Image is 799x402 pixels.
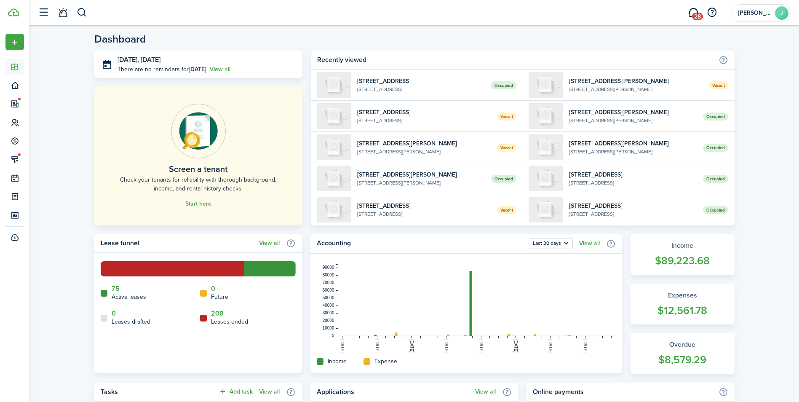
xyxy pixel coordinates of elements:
[259,240,280,247] a: View all
[211,310,224,317] a: 208
[533,387,714,397] home-widget-title: Online payments
[529,134,563,160] img: 1
[569,201,697,210] widget-list-item-title: [STREET_ADDRESS]
[357,148,491,155] widget-list-item-description: [STREET_ADDRESS][PERSON_NAME]
[8,8,19,16] img: TenantCloud
[317,166,351,191] img: 2
[211,317,248,326] home-widget-title: Leases ended
[583,339,588,353] tspan: [DATE]
[113,175,284,193] home-placeholder-description: Check your tenants for reliability with thorough background, income, and rental history checks.
[340,339,345,353] tspan: [DATE]
[569,108,697,117] widget-list-item-title: [STREET_ADDRESS][PERSON_NAME]
[55,2,71,24] a: Notifications
[323,280,334,285] tspan: 70000
[444,339,449,353] tspan: [DATE]
[685,2,701,24] a: Messaging
[112,310,116,317] a: 0
[323,326,334,330] tspan: 10000
[497,206,516,214] span: Vacant
[705,5,719,20] button: Open resource center
[210,65,230,74] a: View all
[317,197,351,222] img: 75-5D
[639,290,726,300] widget-stats-title: Expenses
[323,288,334,292] tspan: 60000
[703,206,728,214] span: Occupied
[118,65,208,74] p: There are no reminders for .
[328,357,347,366] home-widget-title: Income
[357,179,485,187] widget-list-item-description: [STREET_ADDRESS][PERSON_NAME]
[323,295,334,300] tspan: 50000
[579,240,600,247] a: View all
[491,175,516,183] span: Occupied
[631,284,735,325] a: Expenses$12,561.78
[479,339,484,353] tspan: [DATE]
[569,117,697,124] widget-list-item-description: [STREET_ADDRESS][PERSON_NAME]
[101,387,214,397] home-widget-title: Tasks
[332,333,334,338] tspan: 0
[357,170,485,179] widget-list-item-title: [STREET_ADDRESS][PERSON_NAME]
[118,55,297,65] h3: [DATE], [DATE]
[569,139,697,148] widget-list-item-title: [STREET_ADDRESS][PERSON_NAME]
[631,234,735,275] a: Income$89,223.68
[639,241,726,251] widget-stats-title: Income
[317,103,351,129] img: 79-7B
[357,86,485,93] widget-list-item-description: [STREET_ADDRESS]
[317,72,351,98] img: 79-8
[639,253,726,269] widget-stats-count: $89,223.68
[77,5,87,20] button: Search
[409,339,414,353] tspan: [DATE]
[703,175,728,183] span: Occupied
[171,104,226,158] img: Online payments
[112,292,146,301] home-widget-title: Active leases
[374,339,379,353] tspan: [DATE]
[530,238,573,249] button: Last 30 days
[323,318,334,323] tspan: 20000
[259,389,280,395] a: View all
[374,357,397,366] home-widget-title: Expense
[94,34,146,44] header-page-title: Dashboard
[529,72,563,98] img: 4
[491,81,516,89] span: Occupied
[639,352,726,368] widget-stats-count: $8,579.29
[569,170,697,179] widget-list-item-title: [STREET_ADDRESS]
[219,387,253,397] button: Add task
[709,81,728,89] span: Vacant
[703,113,728,121] span: Occupied
[317,55,714,65] home-widget-title: Recently viewed
[569,77,703,86] widget-list-item-title: [STREET_ADDRESS][PERSON_NAME]
[513,339,518,353] tspan: [DATE]
[639,303,726,319] widget-stats-count: $12,561.78
[357,210,491,218] widget-list-item-description: [STREET_ADDRESS]
[569,179,697,187] widget-list-item-description: [STREET_ADDRESS]
[169,163,227,175] home-placeholder-title: Screen a tenant
[323,303,334,308] tspan: 40000
[317,387,471,397] home-widget-title: Applications
[323,265,334,270] tspan: 90000
[529,166,563,191] img: 75-1
[703,144,728,152] span: Occupied
[569,86,703,93] widget-list-item-description: [STREET_ADDRESS][PERSON_NAME]
[569,210,697,218] widget-list-item-description: [STREET_ADDRESS]
[692,13,703,20] span: 28
[738,10,772,16] span: Jennifer
[357,139,491,148] widget-list-item-title: [STREET_ADDRESS][PERSON_NAME]
[211,285,215,292] a: 0
[529,103,563,129] img: 3
[5,34,24,50] button: Open menu
[775,6,788,20] avatar-text: J
[323,311,334,315] tspan: 30000
[357,117,491,124] widget-list-item-description: [STREET_ADDRESS]
[112,285,120,292] a: 75
[323,273,334,277] tspan: 80000
[357,77,485,86] widget-list-item-title: [STREET_ADDRESS]
[569,148,697,155] widget-list-item-description: [STREET_ADDRESS][PERSON_NAME]
[548,339,553,353] tspan: [DATE]
[211,292,228,301] home-widget-title: Future
[529,197,563,222] img: 75-4
[317,134,351,160] img: 14
[497,113,516,121] span: Vacant
[185,201,211,207] a: Start here
[530,238,573,249] button: Open menu
[475,389,496,395] a: View all
[112,317,150,326] home-widget-title: Leases drafted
